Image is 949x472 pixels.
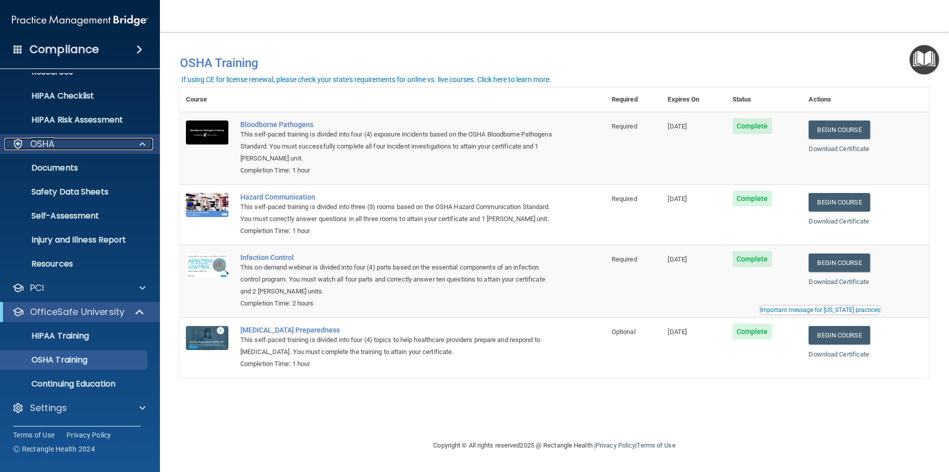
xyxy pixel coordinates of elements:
[12,282,145,294] a: PCI
[668,122,687,130] span: [DATE]
[733,323,772,339] span: Complete
[6,355,87,365] p: OSHA Training
[733,251,772,267] span: Complete
[803,87,929,112] th: Actions
[760,307,880,313] div: Important message for [US_STATE] practices
[240,164,556,176] div: Completion Time: 1 hour
[12,306,145,318] a: OfficeSafe University
[809,145,869,152] a: Download Certificate
[809,326,870,344] a: Begin Course
[6,211,143,221] p: Self-Assessment
[727,87,803,112] th: Status
[776,401,937,441] iframe: Drift Widget Chat Controller
[372,429,737,461] div: Copyright © All rights reserved 2025 @ Rectangle Health | |
[759,305,882,315] button: Read this if you are a dental practitioner in the state of CA
[240,225,556,237] div: Completion Time: 1 hour
[733,118,772,134] span: Complete
[181,76,551,83] div: If using CE for license renewal, please check your state's requirements for online vs. live cours...
[668,195,687,202] span: [DATE]
[809,278,869,285] a: Download Certificate
[240,297,556,309] div: Completion Time: 2 hours
[6,163,143,173] p: Documents
[662,87,726,112] th: Expires On
[12,10,148,30] img: PMB logo
[240,326,556,334] a: [MEDICAL_DATA] Preparedness
[13,430,54,440] a: Terms of Use
[809,253,870,272] a: Begin Course
[6,91,143,101] p: HIPAA Checklist
[910,45,939,74] button: Open Resource Center
[240,193,556,201] a: Hazard Communication
[30,402,67,414] p: Settings
[6,235,143,245] p: Injury and Illness Report
[6,331,89,341] p: HIPAA Training
[13,444,95,454] span: Ⓒ Rectangle Health 2024
[180,74,553,84] button: If using CE for license renewal, please check your state's requirements for online vs. live cours...
[606,87,662,112] th: Required
[612,195,637,202] span: Required
[12,402,145,414] a: Settings
[612,122,637,130] span: Required
[29,42,99,56] h4: Compliance
[66,430,111,440] a: Privacy Policy
[809,217,869,225] a: Download Certificate
[240,261,556,297] div: This on-demand webinar is divided into four (4) parts based on the essential components of an inf...
[240,128,556,164] div: This self-paced training is divided into four (4) exposure incidents based on the OSHA Bloodborne...
[30,282,44,294] p: PCI
[6,187,143,197] p: Safety Data Sheets
[180,87,234,112] th: Course
[809,193,870,211] a: Begin Course
[596,441,635,449] a: Privacy Policy
[180,56,929,70] h4: OSHA Training
[668,255,687,263] span: [DATE]
[240,201,556,225] div: This self-paced training is divided into three (3) rooms based on the OSHA Hazard Communication S...
[809,120,870,139] a: Begin Course
[6,379,143,389] p: Continuing Education
[733,190,772,206] span: Complete
[12,138,145,150] a: OSHA
[240,253,556,261] a: Infection Control
[668,328,687,335] span: [DATE]
[612,328,636,335] span: Optional
[612,255,637,263] span: Required
[6,259,143,269] p: Resources
[240,334,556,358] div: This self-paced training is divided into four (4) topics to help healthcare providers prepare and...
[30,306,124,318] p: OfficeSafe University
[240,358,556,370] div: Completion Time: 1 hour
[637,441,675,449] a: Terms of Use
[240,120,556,128] a: Bloodborne Pathogens
[809,350,869,358] a: Download Certificate
[6,115,143,125] p: HIPAA Risk Assessment
[30,138,55,150] p: OSHA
